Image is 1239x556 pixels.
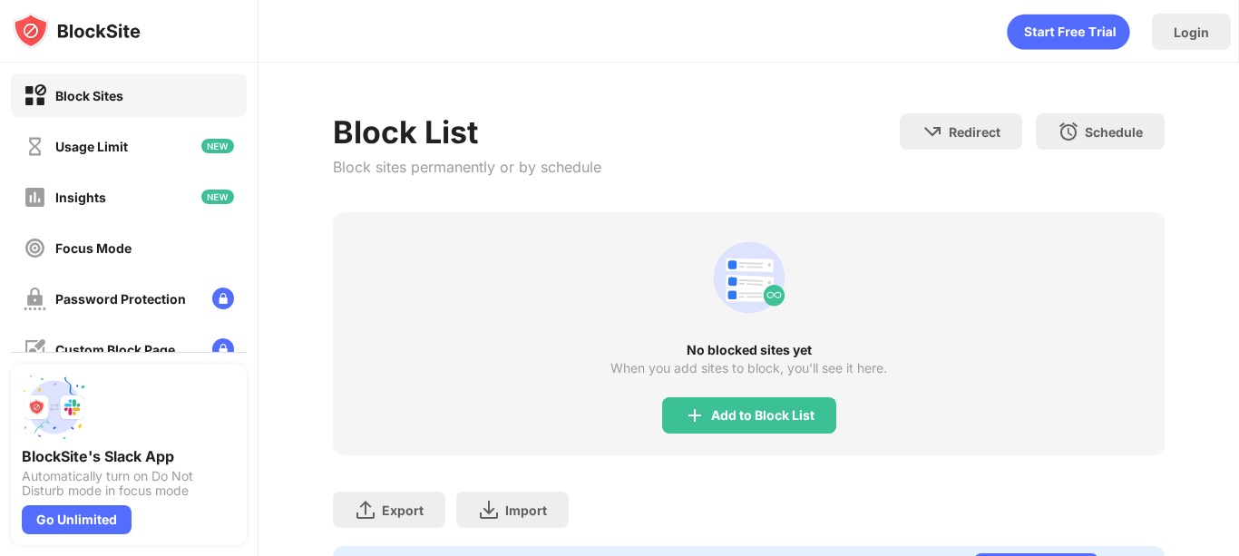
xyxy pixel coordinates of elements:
[55,139,128,154] div: Usage Limit
[55,190,106,205] div: Insights
[706,234,793,321] div: animation
[24,237,46,259] img: focus-off.svg
[212,338,234,360] img: lock-menu.svg
[382,502,424,518] div: Export
[24,84,46,107] img: block-on.svg
[55,88,123,103] div: Block Sites
[55,342,175,357] div: Custom Block Page
[24,338,46,361] img: customize-block-page-off.svg
[333,113,601,151] div: Block List
[1085,124,1143,140] div: Schedule
[24,186,46,209] img: insights-off.svg
[22,375,87,440] img: push-slack.svg
[201,139,234,153] img: new-icon.svg
[1007,14,1130,50] div: animation
[24,288,46,310] img: password-protection-off.svg
[22,447,236,465] div: BlockSite's Slack App
[55,291,186,307] div: Password Protection
[13,13,141,49] img: logo-blocksite.svg
[201,190,234,204] img: new-icon.svg
[333,343,1165,357] div: No blocked sites yet
[505,502,547,518] div: Import
[949,124,1000,140] div: Redirect
[22,469,236,498] div: Automatically turn on Do Not Disturb mode in focus mode
[212,288,234,309] img: lock-menu.svg
[711,408,815,423] div: Add to Block List
[610,361,887,376] div: When you add sites to block, you’ll see it here.
[24,135,46,158] img: time-usage-off.svg
[1174,24,1209,40] div: Login
[333,158,601,176] div: Block sites permanently or by schedule
[22,505,132,534] div: Go Unlimited
[55,240,132,256] div: Focus Mode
